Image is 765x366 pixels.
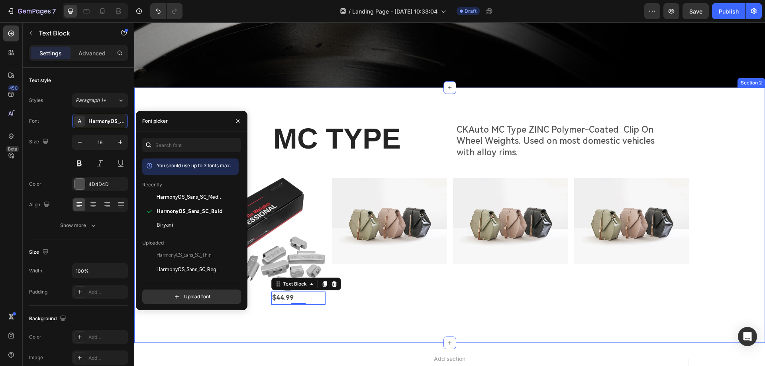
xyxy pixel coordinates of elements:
[88,334,126,341] div: Add...
[29,247,50,258] div: Size
[138,270,190,282] p: $44.99
[296,332,334,341] span: Add section
[134,22,765,366] iframe: Design area
[142,239,164,247] p: Uploaded
[605,57,629,64] div: Section 2
[142,117,168,125] div: Font picker
[157,266,223,273] span: HarmonyOS_Sans_SC_Regular
[78,49,106,57] p: Advanced
[29,180,41,188] div: Color
[719,7,739,16] div: Publish
[142,290,241,304] button: Upload font
[52,6,56,16] p: 7
[142,181,162,188] p: Recently
[73,264,127,278] input: Auto
[689,8,702,15] span: Save
[29,200,51,210] div: Align
[319,156,433,242] img: image_demo.jpg
[29,288,47,296] div: Padding
[352,7,437,16] span: Landing Page - [DATE] 10:33:04
[29,313,68,324] div: Background
[72,93,128,108] button: Paragraph 1*
[29,218,128,233] button: Show more
[157,208,223,215] span: HarmonyOS_Sans_SC_Bold
[173,293,210,301] div: Upload font
[137,269,191,282] div: Rich Text Editor. Editing area: main
[465,8,477,15] span: Draft
[440,156,555,242] img: image_demo.jpg
[76,156,191,269] img: gempages_577401979572060899-ea0dd1e2-5663-4b21-837b-37186a264122.jpg
[157,252,212,259] span: HarmonyOS_Sans_SC_Thin
[39,49,62,57] p: Settings
[322,102,534,136] p: CKAuto MC Type ZINC Polymer-Coated Clip On Wheel Weights. Used on most domestic vehicles with all...
[322,101,535,137] div: Rich Text Editor. Editing area: main
[60,221,97,229] div: Show more
[142,138,241,152] input: Search font
[88,289,126,296] div: Add...
[147,258,174,265] div: Text Block
[29,117,39,125] div: Font
[6,146,19,152] div: Beta
[29,354,43,361] div: Image
[150,3,182,19] div: Undo/Redo
[29,267,42,274] div: Width
[198,156,312,242] img: image_demo.jpg
[29,333,41,341] div: Color
[77,270,130,282] p: 0.25-1oz
[88,181,126,188] div: 4D4D4D
[157,194,223,201] span: HarmonyOS_Sans_SC_Medium
[683,3,709,19] button: Save
[349,7,351,16] span: /
[88,354,126,362] div: Add...
[29,77,51,84] div: Text style
[3,3,59,19] button: 7
[157,222,173,229] span: Biryani
[29,137,50,147] div: Size
[88,118,126,125] div: HarmonyOS_Sans_SC_Bold
[76,97,106,104] span: Paragraph 1*
[712,3,745,19] button: Publish
[29,97,43,104] div: Styles
[8,85,19,91] div: 450
[738,327,757,346] div: Open Intercom Messenger
[157,162,231,168] span: You should use up to 3 fonts max.
[39,28,106,38] p: Text Block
